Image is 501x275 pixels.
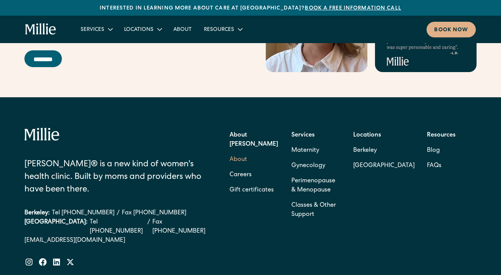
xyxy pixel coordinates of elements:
[229,183,274,198] a: Gift certificates
[353,143,415,158] a: Berkeley
[291,132,315,138] strong: Services
[427,158,441,174] a: FAQs
[122,209,186,218] a: Fax [PHONE_NUMBER]
[147,218,150,236] div: /
[74,23,118,35] div: Services
[229,152,247,167] a: About
[81,26,104,34] div: Services
[25,23,57,35] a: home
[124,26,154,34] div: Locations
[24,236,210,245] a: [EMAIL_ADDRESS][DOMAIN_NAME]
[204,26,234,34] div: Resources
[229,167,252,183] a: Careers
[353,132,381,138] strong: Locations
[353,158,415,174] a: [GEOGRAPHIC_DATA]
[118,23,167,35] div: Locations
[167,23,198,35] a: About
[434,26,468,34] div: Book now
[24,159,204,196] div: [PERSON_NAME]® is a new kind of women's health clinic. Built by moms and providers who have been ...
[427,132,456,138] strong: Resources
[90,218,145,236] a: Tel [PHONE_NUMBER]
[427,22,476,37] a: Book now
[291,174,341,198] a: Perimenopause & Menopause
[291,143,319,158] a: Maternity
[427,143,440,158] a: Blog
[52,209,115,218] a: Tel [PHONE_NUMBER]
[152,218,210,236] a: Fax [PHONE_NUMBER]
[291,158,325,174] a: Gynecology
[24,209,50,218] div: Berkeley:
[117,209,120,218] div: /
[24,218,87,236] div: [GEOGRAPHIC_DATA]:
[291,198,341,222] a: Classes & Other Support
[198,23,248,35] div: Resources
[229,132,278,148] strong: About [PERSON_NAME]
[305,6,401,11] a: Book a free information call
